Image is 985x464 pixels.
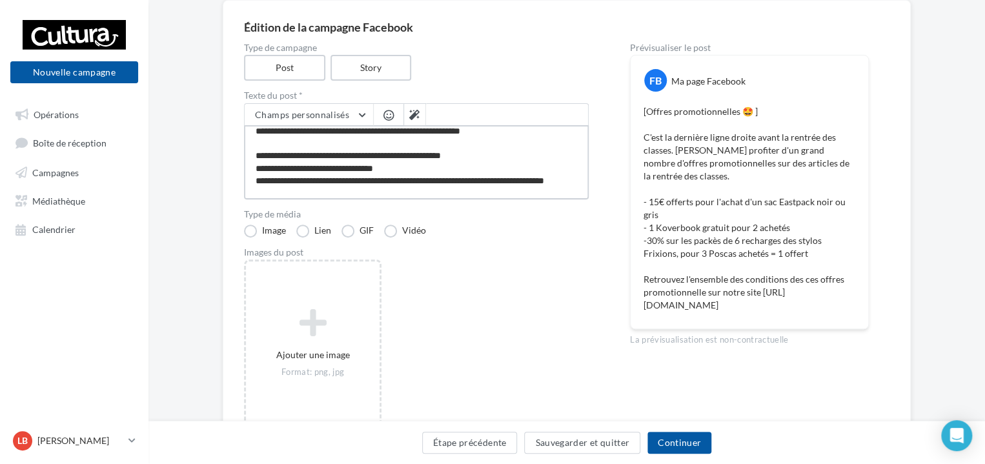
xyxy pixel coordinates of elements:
div: Open Intercom Messenger [941,420,972,451]
span: Médiathèque [32,195,85,206]
span: Calendrier [32,224,76,235]
label: Post [244,55,325,81]
label: Vidéo [384,225,426,237]
a: Médiathèque [8,188,141,212]
div: FB [644,69,667,92]
span: Boîte de réception [33,137,107,148]
p: [PERSON_NAME] [37,434,123,447]
button: Continuer [647,432,711,454]
div: La prévisualisation est non-contractuelle [630,329,869,346]
span: Opérations [34,108,79,119]
p: [Offres promotionnelles 🤩 ] C'est la dernière ligne droite avant la rentrée des classes. [PERSON_... [644,105,855,312]
a: Calendrier [8,217,141,240]
label: Texte du post * [244,91,589,100]
label: Type de média [244,210,589,219]
a: Boîte de réception [8,130,141,154]
div: Prévisualiser le post [630,43,869,52]
button: Nouvelle campagne [10,61,138,83]
a: Opérations [8,102,141,125]
div: Ma page Facebook [671,75,746,88]
button: Étape précédente [422,432,518,454]
label: Lien [296,225,331,237]
a: Campagnes [8,160,141,183]
a: LB [PERSON_NAME] [10,429,138,453]
button: Sauvegarder et quitter [524,432,640,454]
div: Édition de la campagne Facebook [244,21,889,33]
div: Images du post [244,248,589,257]
label: Story [330,55,412,81]
span: Campagnes [32,166,79,177]
label: Image [244,225,286,237]
span: LB [17,434,28,447]
span: Champs personnalisés [255,109,349,120]
label: Type de campagne [244,43,589,52]
label: GIF [341,225,374,237]
button: Champs personnalisés [245,104,373,126]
